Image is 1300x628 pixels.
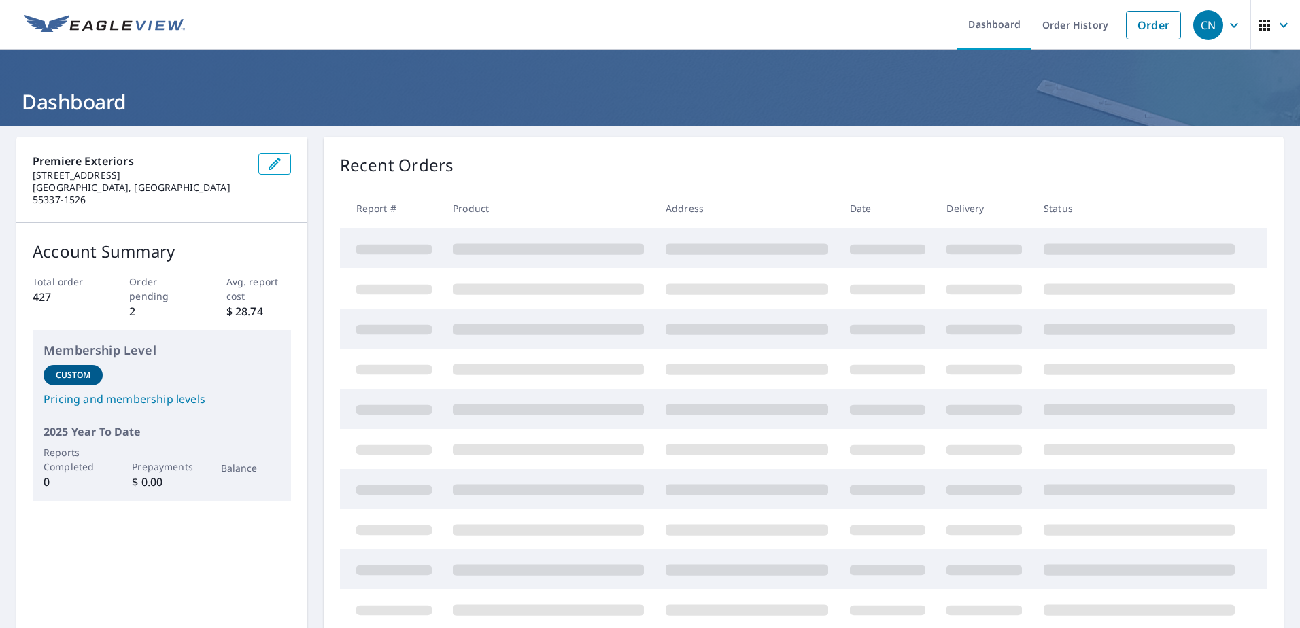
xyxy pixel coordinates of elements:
p: Balance [221,461,280,475]
p: Recent Orders [340,153,454,177]
p: Total order [33,275,97,289]
h1: Dashboard [16,88,1284,116]
p: [GEOGRAPHIC_DATA], [GEOGRAPHIC_DATA] 55337-1526 [33,181,247,206]
a: Pricing and membership levels [44,391,280,407]
p: Membership Level [44,341,280,360]
img: EV Logo [24,15,185,35]
p: $ 0.00 [132,474,191,490]
p: Avg. report cost [226,275,291,303]
th: Report # [340,188,443,228]
p: 0 [44,474,103,490]
p: [STREET_ADDRESS] [33,169,247,181]
p: $ 28.74 [226,303,291,319]
p: Prepayments [132,459,191,474]
p: 427 [33,289,97,305]
th: Date [839,188,936,228]
p: Custom [56,369,91,381]
p: Reports Completed [44,445,103,474]
p: Premiere Exteriors [33,153,247,169]
p: Account Summary [33,239,291,264]
th: Product [442,188,655,228]
div: CN [1193,10,1223,40]
th: Delivery [936,188,1033,228]
th: Address [655,188,839,228]
th: Status [1033,188,1246,228]
p: 2 [129,303,194,319]
p: 2025 Year To Date [44,423,280,440]
a: Order [1126,11,1181,39]
p: Order pending [129,275,194,303]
